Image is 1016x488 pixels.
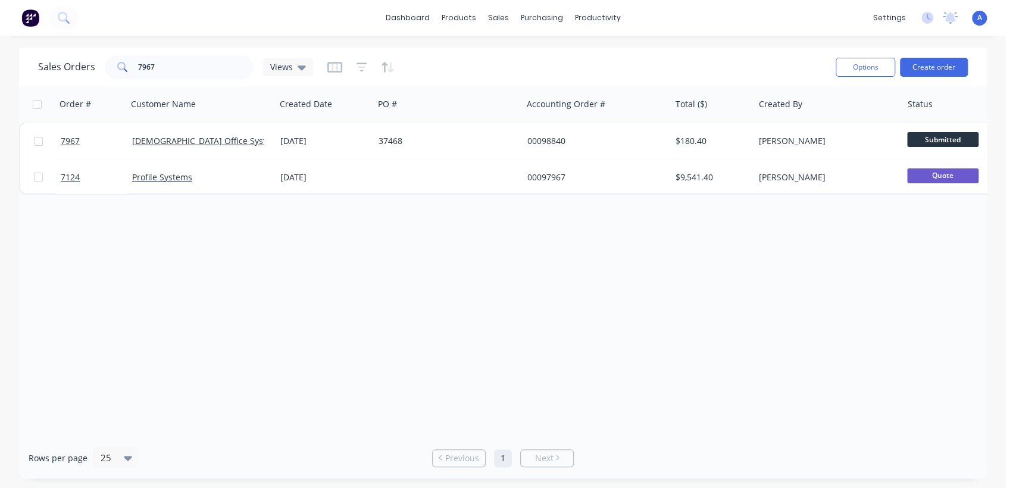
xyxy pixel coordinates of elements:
[527,135,659,147] div: 00098840
[527,98,605,110] div: Accounting Order #
[908,98,933,110] div: Status
[569,9,627,27] div: productivity
[280,98,332,110] div: Created Date
[527,171,659,183] div: 00097967
[436,9,482,27] div: products
[29,452,87,464] span: Rows per page
[900,58,968,77] button: Create order
[482,9,515,27] div: sales
[907,132,979,147] span: Submitted
[61,171,80,183] span: 7124
[759,98,802,110] div: Created By
[676,135,745,147] div: $180.40
[60,98,91,110] div: Order #
[61,135,80,147] span: 7967
[380,9,436,27] a: dashboard
[132,171,192,183] a: Profile Systems
[759,135,891,147] div: [PERSON_NAME]
[427,449,579,467] ul: Pagination
[515,9,569,27] div: purchasing
[379,135,511,147] div: 37468
[378,98,397,110] div: PO #
[61,159,132,195] a: 7124
[759,171,891,183] div: [PERSON_NAME]
[494,449,512,467] a: Page 1 is your current page
[676,171,745,183] div: $9,541.40
[132,135,283,146] a: [DEMOGRAPHIC_DATA] Office Systems
[907,168,979,183] span: Quote
[433,452,485,464] a: Previous page
[131,98,196,110] div: Customer Name
[38,61,95,73] h1: Sales Orders
[138,55,254,79] input: Search...
[21,9,39,27] img: Factory
[280,171,369,183] div: [DATE]
[534,452,553,464] span: Next
[836,58,895,77] button: Options
[61,123,132,159] a: 7967
[676,98,707,110] div: Total ($)
[445,452,479,464] span: Previous
[521,452,573,464] a: Next page
[867,9,912,27] div: settings
[270,61,293,73] span: Views
[280,135,369,147] div: [DATE]
[977,12,982,23] span: A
